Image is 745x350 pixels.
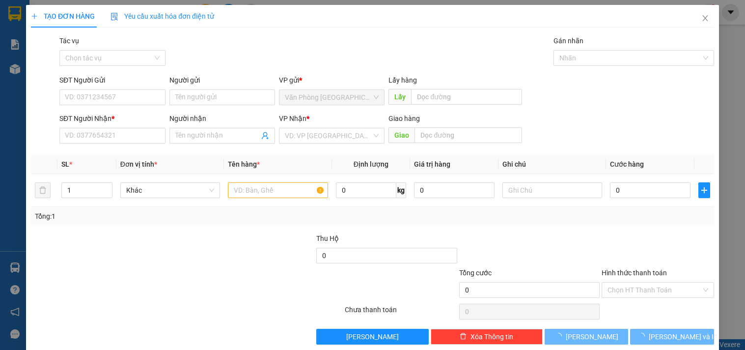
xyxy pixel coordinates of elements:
span: TẠO ĐƠN HÀNG [31,12,95,20]
input: 0 [414,182,495,198]
span: Giao [389,127,415,143]
div: Chưa thanh toán [344,304,458,321]
span: [PERSON_NAME] [566,331,618,342]
span: Cước hàng [610,160,644,168]
input: Dọc đường [415,127,522,143]
button: [PERSON_NAME] [545,329,628,345]
span: Tên hàng [228,160,260,168]
span: Thu Hộ [316,234,339,242]
span: loading [555,333,566,340]
span: Tổng cước [459,269,492,277]
input: VD: Bàn, Ghế [228,182,328,198]
span: user-add [261,132,269,140]
span: Định lượng [354,160,388,168]
div: Tổng: 1 [35,211,288,222]
span: Văn Phòng Tân Phú [285,90,379,105]
span: Xóa Thông tin [470,331,513,342]
span: VP Nhận [279,115,306,122]
span: [PERSON_NAME] [346,331,399,342]
span: kg [396,182,406,198]
button: deleteXóa Thông tin [431,329,543,345]
input: Dọc đường [412,89,522,105]
div: Người nhận [169,113,275,124]
button: Close [691,5,719,32]
input: Ghi Chú [502,182,602,198]
div: VP gửi [279,75,385,86]
span: Khác [126,183,214,198]
div: SĐT Người Gửi [59,75,165,86]
button: [PERSON_NAME] [316,329,428,345]
div: Người gửi [169,75,275,86]
span: loading [638,333,649,340]
span: close [701,14,709,22]
span: Giao hàng [389,115,420,122]
th: Ghi chú [498,155,606,174]
div: SĐT Người Nhận [59,113,165,124]
span: Yêu cầu xuất hóa đơn điện tử [110,12,214,20]
button: [PERSON_NAME] và In [631,329,714,345]
span: Lấy [389,89,412,105]
span: plus [699,186,710,194]
span: SL [61,160,69,168]
label: Tác vụ [59,37,79,45]
span: delete [460,333,467,341]
span: [PERSON_NAME] và In [649,331,718,342]
button: plus [698,182,710,198]
span: plus [31,13,38,20]
span: Đơn vị tính [120,160,157,168]
label: Gán nhãn [553,37,583,45]
span: Giá trị hàng [414,160,450,168]
button: delete [35,182,51,198]
img: icon [110,13,118,21]
label: Hình thức thanh toán [602,269,667,277]
span: Lấy hàng [389,76,417,84]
